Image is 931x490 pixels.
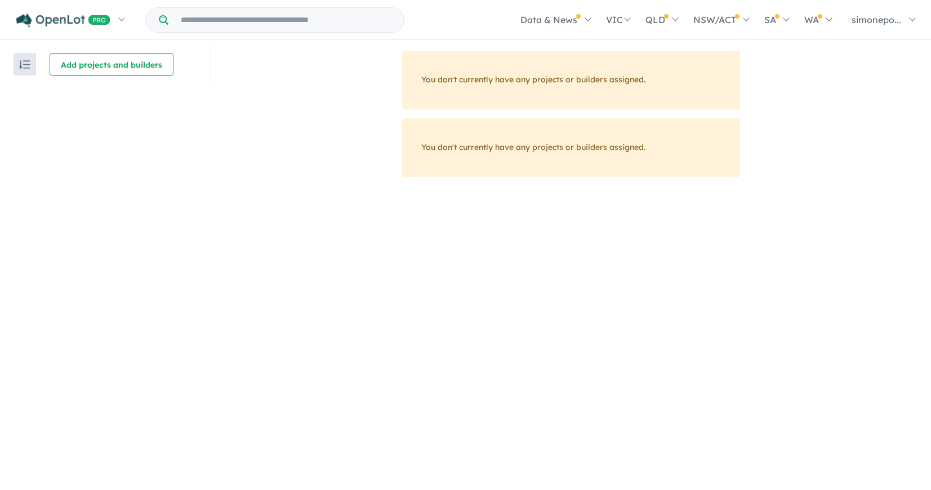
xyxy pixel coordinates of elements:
img: Openlot PRO Logo White [16,14,110,28]
div: You don't currently have any projects or builders assigned. [402,51,740,109]
div: You don't currently have any projects or builders assigned. [402,118,740,177]
img: sort.svg [19,60,30,69]
input: Try estate name, suburb, builder or developer [171,8,402,32]
span: simonepo... [852,14,901,25]
button: Add projects and builders [50,53,173,76]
